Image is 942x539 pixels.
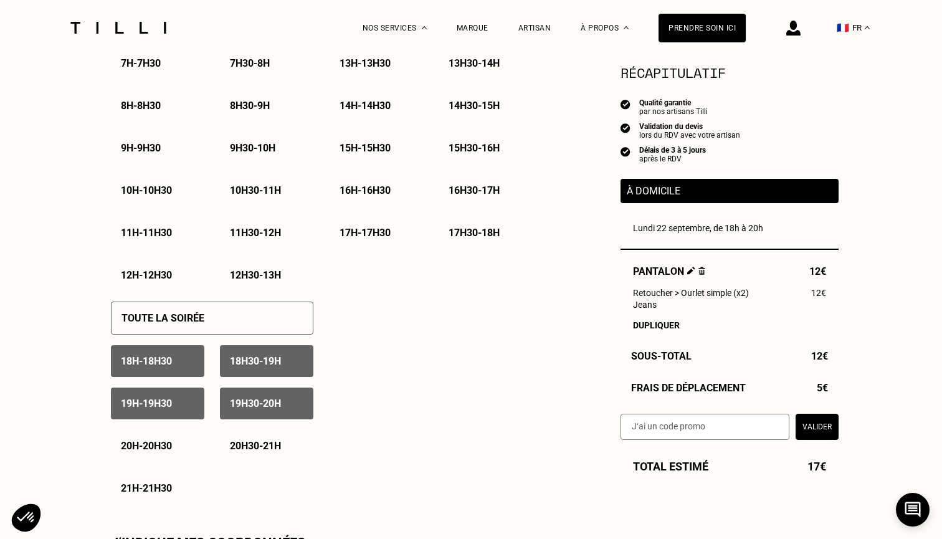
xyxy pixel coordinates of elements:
p: 16h30 - 17h [449,184,500,196]
p: 17h - 17h30 [340,227,391,239]
p: À domicile [627,185,832,197]
span: Pantalon [633,265,705,277]
section: Récapitulatif [621,62,839,83]
img: menu déroulant [865,26,870,29]
img: icon list info [621,122,630,133]
input: J‘ai un code promo [621,414,789,440]
p: Toute la soirée [121,312,204,324]
p: 18h30 - 19h [230,355,281,367]
img: Logo du service de couturière Tilli [66,22,171,34]
p: 20h30 - 21h [230,440,281,452]
p: 11h - 11h30 [121,227,172,239]
p: 7h - 7h30 [121,57,161,69]
p: 19h - 19h30 [121,398,172,409]
span: 5€ [817,382,828,394]
div: Délais de 3 à 5 jours [639,146,706,155]
p: 10h - 10h30 [121,184,172,196]
p: 18h - 18h30 [121,355,172,367]
p: 9h - 9h30 [121,142,161,154]
p: 14h - 14h30 [340,100,391,112]
p: 16h - 16h30 [340,184,391,196]
p: 20h - 20h30 [121,440,172,452]
p: 13h30 - 14h [449,57,500,69]
button: Valider [796,414,839,440]
div: Total estimé [621,460,839,473]
p: 12h30 - 13h [230,269,281,281]
p: 19h30 - 20h [230,398,281,409]
p: 10h30 - 11h [230,184,281,196]
img: Supprimer [698,267,705,275]
p: 15h30 - 16h [449,142,500,154]
p: 7h30 - 8h [230,57,270,69]
span: 12€ [811,288,826,298]
div: Qualité garantie [639,98,708,107]
div: Validation du devis [639,122,740,131]
p: 12h - 12h30 [121,269,172,281]
a: Prendre soin ici [659,14,746,42]
img: Éditer [687,267,695,275]
a: Marque [457,24,488,32]
p: 11h30 - 12h [230,227,281,239]
img: icône connexion [786,21,801,36]
p: 9h30 - 10h [230,142,275,154]
span: 12€ [811,350,828,362]
p: 8h - 8h30 [121,100,161,112]
div: Dupliquer [633,320,826,330]
img: icon list info [621,146,630,157]
div: après le RDV [639,155,706,163]
span: Jeans [633,300,657,310]
img: Menu déroulant à propos [624,26,629,29]
span: 12€ [809,265,826,277]
div: Frais de déplacement [621,382,839,394]
span: 17€ [807,460,826,473]
p: 15h - 15h30 [340,142,391,154]
img: icon list info [621,98,630,110]
p: 17h30 - 18h [449,227,500,239]
p: 13h - 13h30 [340,57,391,69]
div: lors du RDV avec votre artisan [639,131,740,140]
div: Lundi 22 septembre, de 18h à 20h [633,223,826,233]
p: 14h30 - 15h [449,100,500,112]
span: 🇫🇷 [837,22,849,34]
a: Artisan [518,24,551,32]
div: Sous-Total [621,350,839,362]
p: 8h30 - 9h [230,100,270,112]
span: Retoucher > Ourlet simple (x2) [633,288,749,298]
img: Menu déroulant [422,26,427,29]
div: par nos artisans Tilli [639,107,708,116]
p: 21h - 21h30 [121,482,172,494]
